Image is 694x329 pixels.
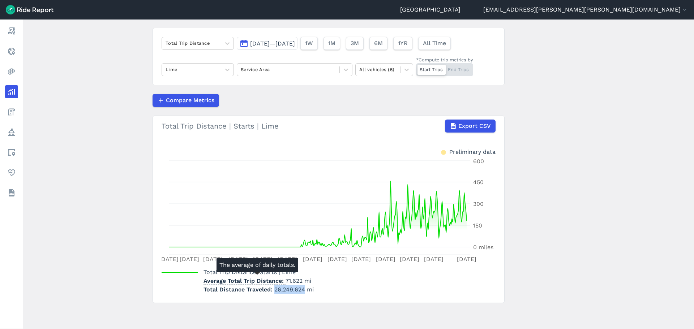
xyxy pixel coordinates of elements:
tspan: [DATE] [159,256,179,263]
span: 1W [305,39,313,48]
tspan: [DATE] [278,256,297,263]
tspan: 450 [473,179,484,186]
span: Compare Metrics [166,96,214,105]
a: Health [5,166,18,179]
img: Ride Report [6,5,53,14]
button: All Time [418,37,451,50]
tspan: 0 miles [473,244,493,251]
div: Preliminary data [449,148,496,155]
span: Total Trip Distance [204,267,256,276]
span: | Starts | Lime [204,269,296,276]
span: Export CSV [458,122,491,130]
a: Report [5,25,18,38]
a: Heatmaps [5,65,18,78]
span: Average Total Trip Distance [204,275,286,285]
tspan: [DATE] [228,256,248,263]
button: 3M [346,37,364,50]
button: 1YR [393,37,412,50]
a: Datasets [5,186,18,199]
span: 1YR [398,39,408,48]
div: *Compute trip metrics by [416,56,473,63]
tspan: 150 [473,222,482,229]
tspan: [DATE] [327,256,347,263]
a: Areas [5,146,18,159]
button: Export CSV [445,120,496,133]
span: [DATE]—[DATE] [250,40,295,47]
span: 26,249.624 mi [274,286,314,293]
span: Total Distance Traveled [204,286,274,293]
tspan: [DATE] [253,256,273,263]
a: Policy [5,126,18,139]
p: 71.622 mi [204,277,314,285]
a: [GEOGRAPHIC_DATA] [400,5,460,14]
tspan: [DATE] [203,256,223,263]
button: [DATE]—[DATE] [237,37,297,50]
tspan: [DATE] [303,256,322,263]
a: Realtime [5,45,18,58]
span: All Time [423,39,446,48]
button: 1W [300,37,318,50]
span: 1M [328,39,335,48]
tspan: [DATE] [457,256,476,263]
button: [EMAIL_ADDRESS][PERSON_NAME][PERSON_NAME][DOMAIN_NAME] [483,5,688,14]
a: Analyze [5,85,18,98]
tspan: [DATE] [351,256,371,263]
button: 6M [369,37,387,50]
span: 3M [351,39,359,48]
button: Compare Metrics [153,94,219,107]
div: Total Trip Distance | Starts | Lime [162,120,496,133]
button: 1M [324,37,340,50]
tspan: [DATE] [400,256,419,263]
span: 6M [374,39,383,48]
tspan: 300 [473,200,484,207]
tspan: 600 [473,158,484,165]
tspan: [DATE] [180,256,199,263]
tspan: [DATE] [376,256,395,263]
tspan: [DATE] [424,256,444,263]
a: Fees [5,105,18,118]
